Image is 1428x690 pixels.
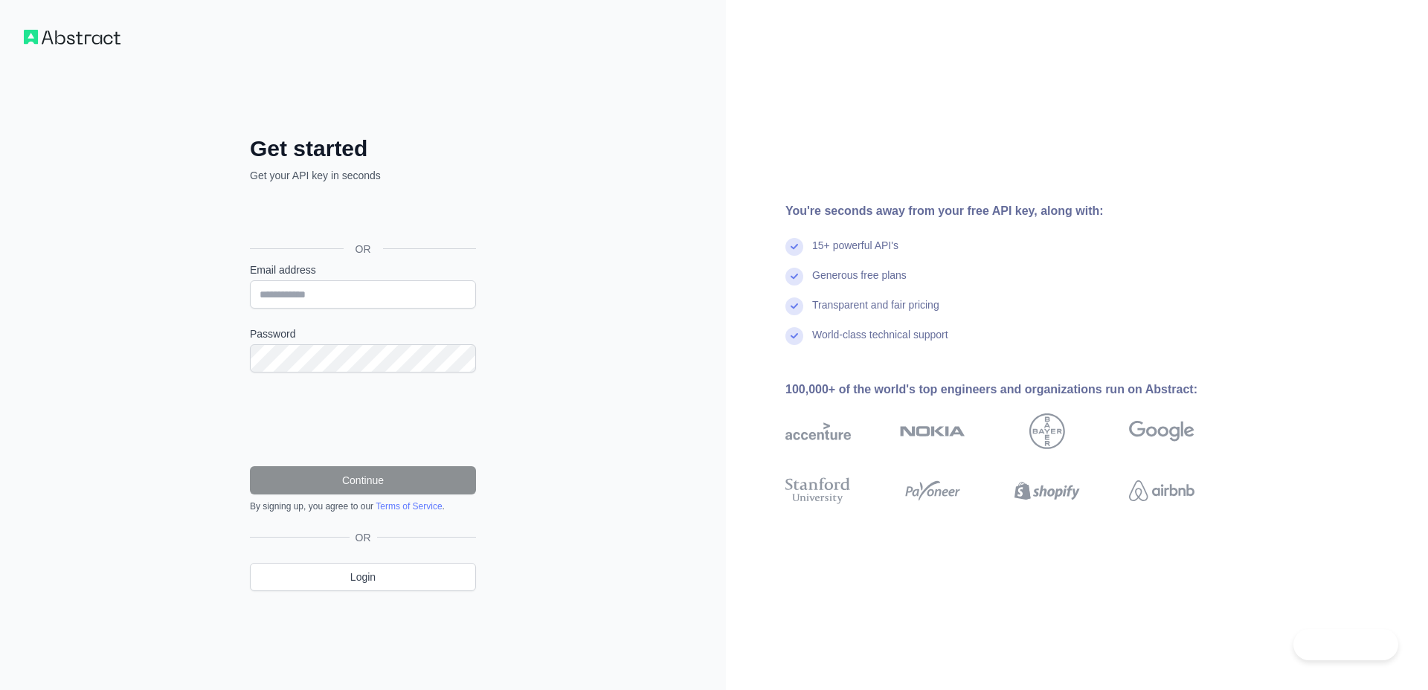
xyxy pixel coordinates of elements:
div: Generous free plans [812,268,907,297]
button: Continue [250,466,476,494]
a: Login [250,563,476,591]
iframe: Toggle Customer Support [1293,629,1398,660]
img: airbnb [1129,474,1194,507]
h2: Get started [250,135,476,162]
div: 100,000+ of the world's top engineers and organizations run on Abstract: [785,381,1242,399]
img: shopify [1014,474,1080,507]
img: accenture [785,413,851,449]
a: Terms of Service [376,501,442,512]
img: check mark [785,297,803,315]
div: World-class technical support [812,327,948,357]
label: Email address [250,262,476,277]
div: 15+ powerful API's [812,238,898,268]
img: nokia [900,413,965,449]
label: Password [250,326,476,341]
img: payoneer [900,474,965,507]
img: stanford university [785,474,851,507]
img: check mark [785,268,803,286]
img: check mark [785,327,803,345]
p: Get your API key in seconds [250,168,476,183]
span: OR [350,530,377,545]
span: OR [344,242,383,257]
div: Transparent and fair pricing [812,297,939,327]
iframe: Sign in with Google Button [242,199,480,232]
img: check mark [785,238,803,256]
div: Sign in with Google. Opens in new tab [250,199,473,232]
iframe: reCAPTCHA [250,390,476,448]
div: You're seconds away from your free API key, along with: [785,202,1242,220]
img: bayer [1029,413,1065,449]
img: Workflow [24,30,120,45]
img: google [1129,413,1194,449]
div: By signing up, you agree to our . [250,500,476,512]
